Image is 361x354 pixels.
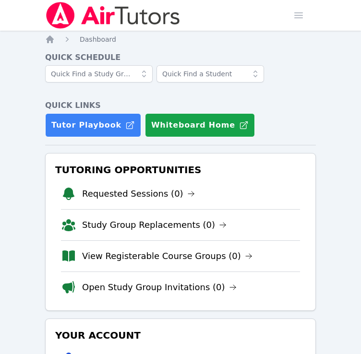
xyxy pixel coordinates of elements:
[145,113,255,137] button: Whiteboard Home
[82,249,253,263] a: View Registerable Course Groups (0)
[45,100,316,111] h4: Quick Links
[45,113,141,137] a: Tutor Playbook
[45,52,316,63] h4: Quick Schedule
[53,327,308,344] h3: Your Account
[82,218,227,232] a: Study Group Replacements (0)
[82,187,195,201] a: Requested Sessions (0)
[53,161,308,178] h3: Tutoring Opportunities
[80,35,116,44] a: Dashboard
[45,35,316,44] nav: Breadcrumb
[45,65,153,83] input: Quick Find a Study Group
[156,65,264,83] input: Quick Find a Student
[80,35,116,43] span: Dashboard
[82,281,237,294] a: Open Study Group Invitations (0)
[45,2,181,29] img: Air Tutors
